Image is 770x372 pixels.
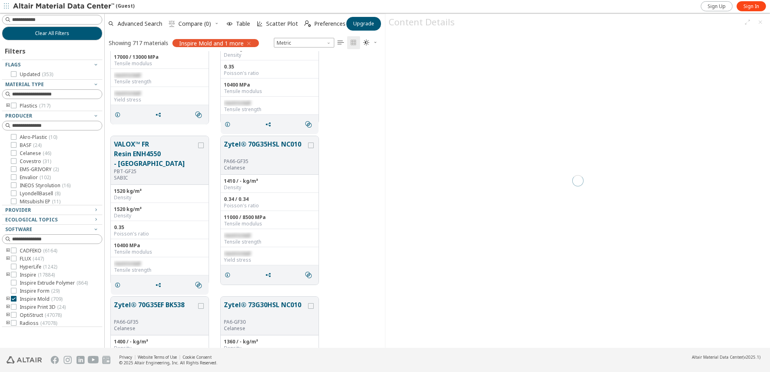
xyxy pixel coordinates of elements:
[305,121,312,128] i: 
[119,354,132,360] a: Privacy
[151,277,168,293] button: Share
[114,300,197,319] button: Zytel® 70G35EF BK538
[314,21,346,27] span: Preferences
[40,320,57,327] span: ( 47078 )
[304,21,311,27] i: 
[114,224,205,231] div: 0.35
[224,178,315,184] div: 1410 / - kg/m³
[138,354,177,360] a: Website Terms of Use
[224,325,306,332] p: Celanese
[114,249,205,255] div: Tensile modulus
[195,112,202,118] i: 
[20,158,51,165] span: Covestro
[2,205,102,215] button: Provider
[114,188,205,194] div: 1520 kg/m³
[224,139,306,158] button: Zytel® 70G35HSL NC010
[20,174,51,181] span: Envalior
[114,267,205,273] div: Tensile strength
[302,267,319,283] button: Similar search
[51,296,62,302] span: ( 709 )
[114,242,205,249] div: 10400 MPa
[20,198,60,205] span: Mitsubishi EP
[114,206,205,213] div: 1520 kg/m³
[701,1,733,11] a: Sign Up
[2,60,102,70] button: Flags
[224,196,315,203] div: 0.34 / 0.34
[111,107,128,123] button: Details
[6,356,42,364] img: Altair Engineering
[224,239,315,245] div: Tensile strength
[353,21,374,27] span: Upgrade
[20,312,62,318] span: OptiStruct
[114,325,197,332] p: Celanese
[692,354,743,360] span: Altair Material Data Center
[5,81,44,88] span: Material Type
[2,215,102,225] button: Ecological Topics
[2,27,102,40] button: Clear All Filters
[5,207,31,213] span: Provider
[5,312,11,318] i: toogle group
[224,203,315,209] div: Poisson's ratio
[39,102,50,109] span: ( 717 )
[347,36,360,49] button: Tile View
[708,3,726,10] span: Sign Up
[109,39,168,47] div: Showing 717 materials
[20,280,88,286] span: Inspire Extrude Polymer
[33,142,41,149] span: ( 24 )
[111,277,128,293] button: Details
[52,198,60,205] span: ( 11 )
[5,248,11,254] i: toogle group
[114,194,205,201] div: Density
[114,175,197,181] p: SABIC
[179,39,244,47] span: Inspire Mold and 1 more
[2,40,29,60] div: Filters
[20,190,60,197] span: LyondellBasell
[261,116,278,132] button: Share
[337,39,344,46] i: 
[118,21,162,27] span: Advanced Search
[35,30,69,37] span: Clear All Filters
[5,304,11,310] i: toogle group
[53,166,59,173] span: ( 2 )
[692,354,760,360] div: (v2025.1)
[346,17,381,31] button: Upgrade
[5,296,11,302] i: toogle group
[42,71,53,78] span: ( 353 )
[192,107,209,123] button: Similar search
[224,158,306,165] div: PA66-GF35
[274,38,334,48] div: Unit System
[224,214,315,221] div: 11000 / 8500 MPa
[20,320,57,327] span: Radioss
[151,107,168,123] button: Share
[5,216,58,223] span: Ecological Topics
[51,287,60,294] span: ( 29 )
[20,304,66,310] span: Inspire Print 3D
[20,272,55,278] span: Inspire
[737,1,766,11] a: Sign In
[5,103,11,109] i: toogle group
[114,139,197,168] button: VALOX™ FR Resin ENH4550 - [GEOGRAPHIC_DATA]
[224,250,250,257] span: restricted
[114,54,205,60] div: 17000 / 13000 MPa
[114,72,141,79] span: restricted
[224,99,250,106] span: restricted
[33,255,44,262] span: ( 447 )
[360,36,381,49] button: Theme
[224,64,315,70] div: 0.35
[20,256,44,262] span: FLUX
[350,39,357,46] i: 
[114,231,205,237] div: Poisson's ratio
[13,2,116,10] img: Altair Material Data Center
[114,97,205,103] div: Yield stress
[13,2,135,10] div: (Guest)
[224,232,250,239] span: restricted
[114,260,141,267] span: restricted
[43,263,57,270] span: ( 1242 )
[169,21,175,27] i: 
[195,282,202,288] i: 
[221,267,238,283] button: Details
[224,88,315,95] div: Tensile modulus
[55,190,60,197] span: ( 8 )
[224,184,315,191] div: Density
[20,134,57,141] span: Akro-Plastic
